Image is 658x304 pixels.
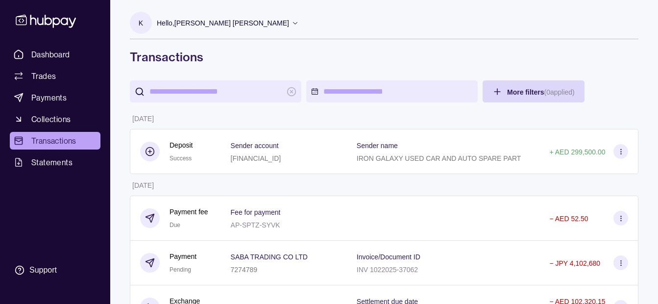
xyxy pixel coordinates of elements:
span: More filters [507,88,575,96]
a: Collections [10,110,100,128]
h1: Transactions [130,49,638,65]
a: Transactions [10,132,100,150]
div: Support [29,265,57,276]
a: Payments [10,89,100,106]
p: ( 0 applied) [544,88,574,96]
p: Payment fee [170,206,208,217]
p: 7274789 [231,266,258,274]
span: Dashboard [31,49,70,60]
span: Trades [31,70,56,82]
p: Invoice/Document ID [357,253,420,261]
p: − AED 52.50 [549,215,588,223]
span: Statements [31,156,73,168]
span: Pending [170,266,191,273]
span: Transactions [31,135,76,147]
p: − JPY 4,102,680 [549,259,600,267]
p: [DATE] [132,115,154,123]
p: Sender account [231,142,279,150]
p: Deposit [170,140,193,151]
a: Trades [10,67,100,85]
p: [FINANCIAL_ID] [231,154,281,162]
a: Statements [10,153,100,171]
p: AP-SPTZ-SYVK [231,221,280,229]
p: Fee for payment [231,208,281,216]
input: search [149,80,282,102]
p: SABA TRADING CO LTD [231,253,308,261]
p: Payment [170,251,196,262]
p: K [139,18,143,28]
p: INV 1022025-37062 [357,266,418,274]
p: [DATE] [132,181,154,189]
a: Dashboard [10,46,100,63]
button: More filters(0applied) [483,80,585,102]
p: Hello, [PERSON_NAME] [PERSON_NAME] [157,18,289,28]
p: IRON GALAXY USED CAR AND AUTO SPARE PART [357,154,521,162]
p: + AED 299,500.00 [549,148,605,156]
a: Support [10,260,100,280]
span: Collections [31,113,71,125]
p: Sender name [357,142,398,150]
span: Success [170,155,192,162]
span: Due [170,222,180,228]
span: Payments [31,92,67,103]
